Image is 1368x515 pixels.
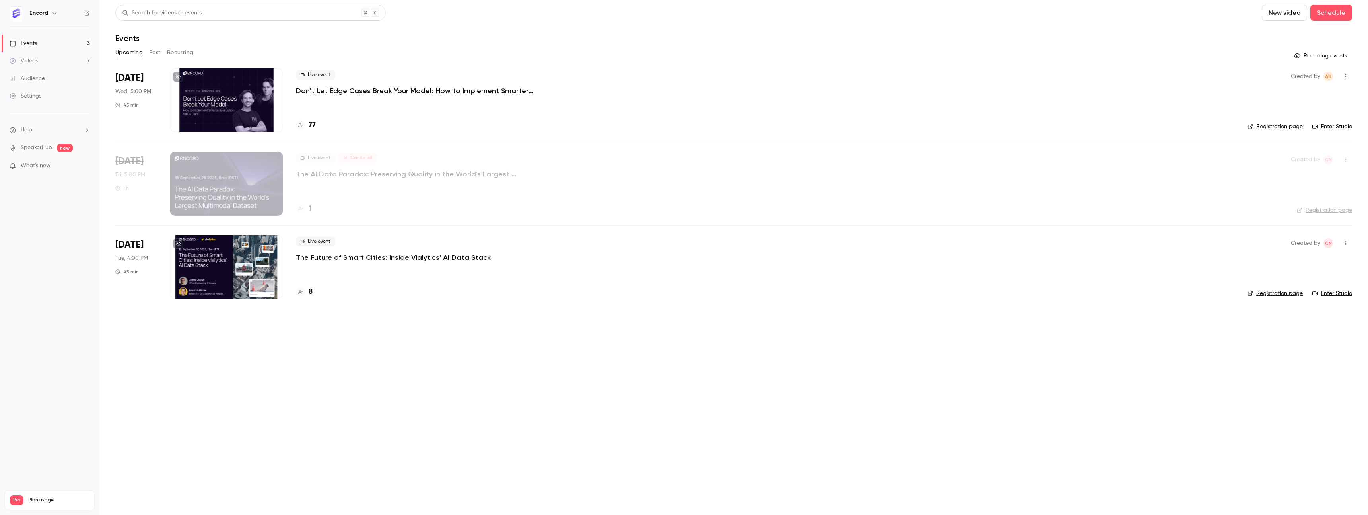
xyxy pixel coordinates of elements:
div: Sep 26 Fri, 5:00 PM (Europe/London) [115,152,157,215]
span: Annabel Benjamin [1323,72,1333,81]
span: Fri, 5:00 PM [115,171,145,179]
h4: 77 [309,120,316,131]
a: Registration page [1248,123,1303,131]
span: Wed, 5:00 PM [115,88,151,96]
a: 1 [296,203,311,214]
span: Plan usage [28,497,89,503]
div: 1 h [115,185,129,191]
h6: Encord [29,9,48,17]
span: [DATE] [115,238,144,251]
a: SpeakerHub [21,144,52,152]
span: Pro [10,495,23,505]
div: Sep 30 Tue, 4:00 PM (Europe/London) [115,235,157,299]
span: CN [1325,238,1332,248]
button: Recurring events [1290,49,1352,62]
button: Upcoming [115,46,143,59]
span: Tue, 4:00 PM [115,254,148,262]
iframe: Noticeable Trigger [80,162,90,170]
a: 8 [296,287,313,297]
span: AB [1325,72,1331,81]
div: Videos [10,57,38,65]
button: New video [1262,5,1307,21]
button: Recurring [167,46,194,59]
span: Chloe Noble [1323,238,1333,248]
button: Schedule [1310,5,1352,21]
div: Events [10,39,37,47]
a: The Future of Smart Cities: Inside Vialytics' AI Data Stack [296,253,491,262]
button: Past [149,46,161,59]
span: [DATE] [115,72,144,84]
span: CN [1325,155,1332,164]
span: [DATE] [115,155,144,168]
a: The AI Data Paradox: Preserving Quality in the World's Largest Multimodal Dataset [296,169,534,179]
span: Canceled [338,153,377,163]
h1: Events [115,33,140,43]
span: Help [21,126,32,134]
img: Encord [10,7,23,20]
a: Registration page [1297,206,1352,214]
div: Settings [10,92,41,100]
div: 45 min [115,102,139,108]
span: Live event [296,70,335,80]
a: Enter Studio [1312,289,1352,297]
h4: 1 [309,203,311,214]
span: Live event [296,153,335,163]
div: Search for videos or events [122,9,202,17]
span: What's new [21,162,51,170]
li: help-dropdown-opener [10,126,90,134]
a: Registration page [1248,289,1303,297]
h4: 8 [309,287,313,297]
a: Don’t Let Edge Cases Break Your Model: How to Implement Smarter Evaluation for CV Data [296,86,534,96]
div: 45 min [115,269,139,275]
span: new [57,144,73,152]
a: Enter Studio [1312,123,1352,131]
span: Created by [1291,155,1320,164]
a: 77 [296,120,316,131]
div: Audience [10,74,45,82]
span: Created by [1291,72,1320,81]
span: Chloe Noble [1323,155,1333,164]
span: Live event [296,237,335,246]
div: Sep 24 Wed, 5:00 PM (Europe/London) [115,68,157,132]
span: Created by [1291,238,1320,248]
